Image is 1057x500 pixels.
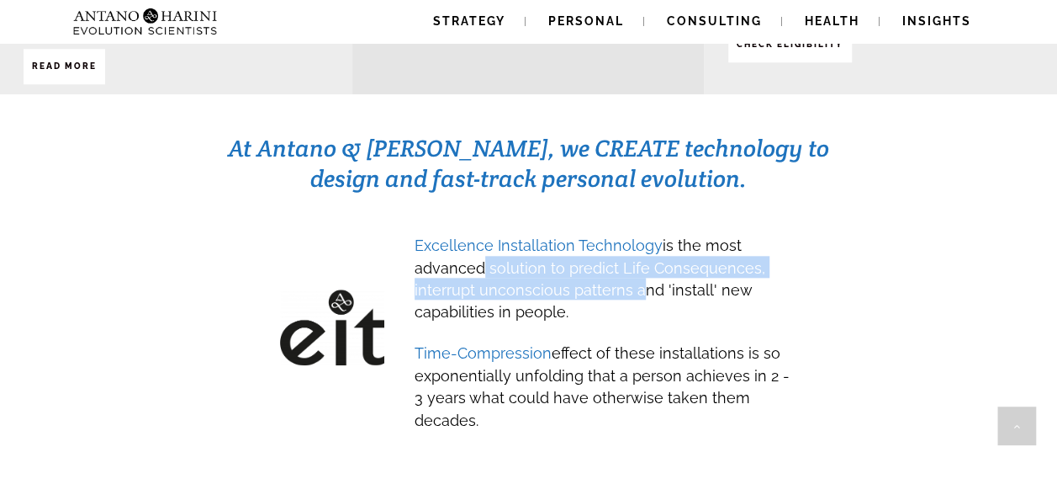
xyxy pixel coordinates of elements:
[667,14,762,28] span: Consulting
[433,14,505,28] span: Strategy
[228,133,829,194] span: At Antano & [PERSON_NAME], we CREATE technology to design and fast-track personal evolution.
[728,26,852,61] a: CHECK ELIGIBILITY
[415,344,790,428] span: effect of these installations is so exponentially unfolding that a person achieves in 2 - 3 years...
[415,237,765,321] span: is the most advanced solution to predict Life Consequences, interrupt unconscious patterns and 'i...
[902,14,971,28] span: Insights
[415,237,663,254] span: Excellence Installation Technology
[32,61,97,71] strong: Read More
[415,344,552,362] span: Time-Compression
[805,14,859,28] span: Health
[280,290,384,366] img: EIT-Black
[548,14,624,28] span: Personal
[737,40,843,49] strong: CHECK ELIGIBILITY
[24,49,105,84] a: Read More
